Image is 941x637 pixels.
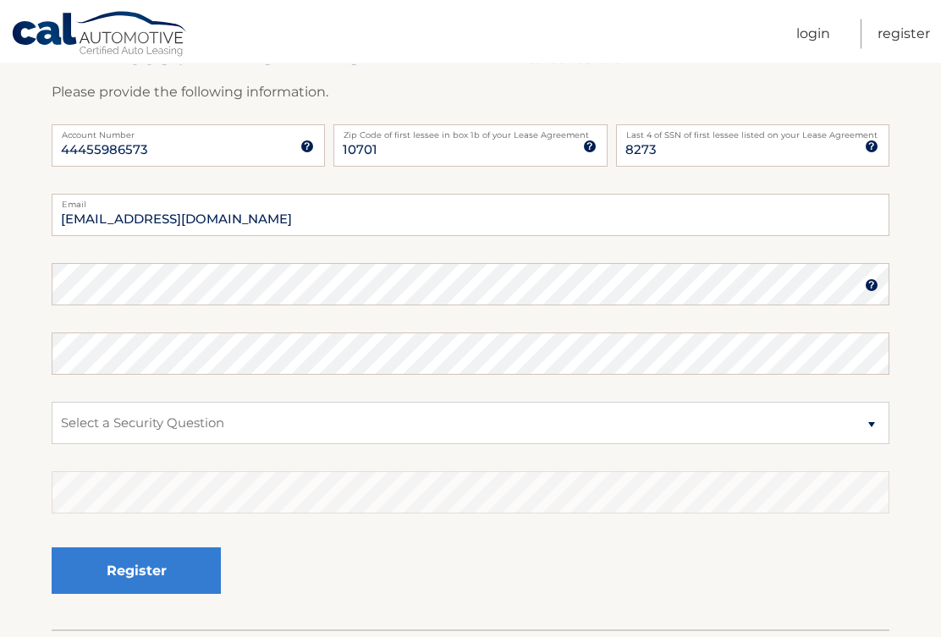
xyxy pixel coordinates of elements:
label: Account Number [52,125,325,139]
img: tooltip.svg [865,279,878,293]
a: Cal Automotive [11,11,189,60]
label: Email [52,195,889,208]
a: Register [878,19,930,49]
input: Account Number [52,125,325,167]
img: tooltip.svg [583,140,597,154]
p: Please provide the following information. [52,81,889,105]
input: Zip Code [333,125,607,167]
label: Zip Code of first lessee in box 1b of your Lease Agreement [333,125,607,139]
input: Email [52,195,889,237]
input: SSN or EIN (last 4 digits only) [616,125,889,167]
a: Login [796,19,830,49]
button: Register [52,548,221,595]
img: tooltip.svg [300,140,314,154]
label: Last 4 of SSN of first lessee listed on your Lease Agreement [616,125,889,139]
img: tooltip.svg [865,140,878,154]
